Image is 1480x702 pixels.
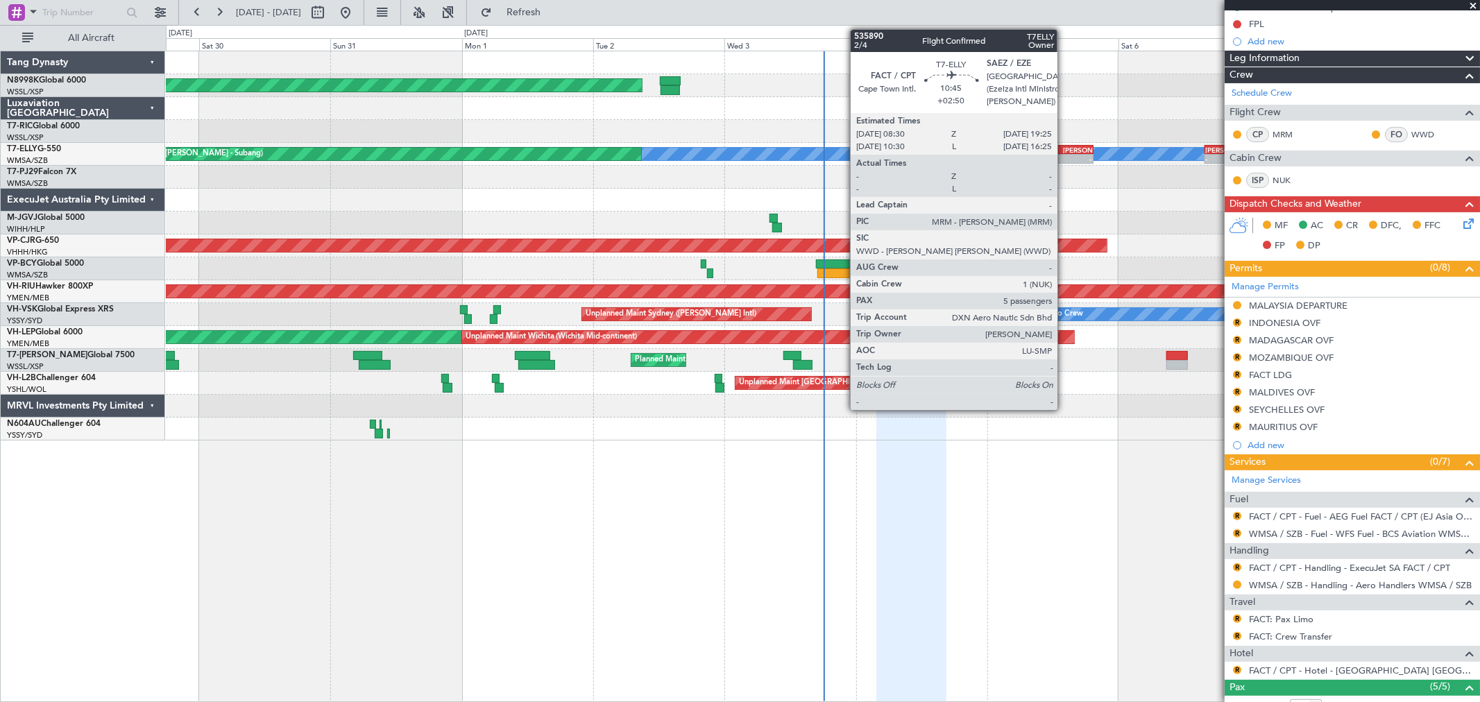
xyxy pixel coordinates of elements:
[1233,632,1241,640] button: R
[462,38,593,51] div: Mon 1
[1311,219,1323,233] span: AC
[1430,454,1450,469] span: (0/7)
[1249,421,1318,433] div: MAURITIUS OVF
[1249,18,1264,30] div: FPL
[1230,151,1282,166] span: Cabin Crew
[42,2,122,23] input: Trip Number
[15,27,151,49] button: All Aircraft
[7,351,135,359] a: T7-[PERSON_NAME]Global 7500
[911,155,945,163] div: -
[1232,87,1292,101] a: Schedule Crew
[878,146,912,154] div: WMSA
[1230,196,1361,212] span: Dispatch Checks and Weather
[1230,261,1262,277] span: Permits
[1233,512,1241,520] button: R
[1233,666,1241,674] button: R
[474,1,557,24] button: Refresh
[1249,579,1472,591] a: WMSA / SZB - Handling - Aero Handlers WMSA / SZB
[1035,146,1063,154] div: FACT
[1249,334,1334,346] div: MADAGASCAR OVF
[464,28,488,40] div: [DATE]
[7,384,46,395] a: YSHL/WOL
[1035,155,1063,163] div: -
[7,328,35,336] span: VH-LEP
[1248,439,1473,451] div: Add new
[7,420,101,428] a: N604AUChallenger 604
[7,87,44,97] a: WSSL/XSP
[1233,563,1241,572] button: R
[236,6,301,19] span: [DATE] - [DATE]
[1230,680,1245,696] span: Pax
[1230,454,1266,470] span: Services
[1249,386,1315,398] div: MALDIVES OVF
[1249,300,1347,311] div: MALAYSIA DEPARTURE
[1118,38,1250,51] div: Sat 6
[1381,219,1402,233] span: DFC,
[7,374,96,382] a: VH-L2BChallenger 604
[1063,146,1091,154] div: [PERSON_NAME]
[36,33,146,43] span: All Aircraft
[593,38,724,51] div: Tue 2
[1230,105,1281,121] span: Flight Crew
[856,38,987,51] div: Thu 4
[7,305,37,314] span: VH-VSK
[1424,219,1440,233] span: FFC
[1249,352,1334,363] div: MOZAMBIQUE OVF
[1063,155,1091,163] div: -
[586,304,756,325] div: Unplanned Maint Sydney ([PERSON_NAME] Intl)
[7,293,49,303] a: YMEN/MEB
[1232,474,1301,488] a: Manage Services
[7,132,44,143] a: WSSL/XSP
[7,168,76,176] a: T7-PJ29Falcon 7X
[987,38,1118,51] div: Fri 5
[7,155,48,166] a: WMSA/SZB
[724,38,856,51] div: Wed 3
[1249,317,1320,329] div: INDONESIA OVF
[7,270,48,280] a: WMSA/SZB
[1233,388,1241,396] button: R
[7,76,39,85] span: N8998K
[1233,615,1241,623] button: R
[7,305,114,314] a: VH-VSKGlobal Express XRS
[1206,155,1234,163] div: -
[1233,318,1241,327] button: R
[495,8,553,17] span: Refresh
[1346,219,1358,233] span: CR
[1051,304,1083,325] div: No Crew
[1233,529,1241,538] button: R
[1233,405,1241,413] button: R
[7,145,61,153] a: T7-ELLYG-550
[7,247,48,257] a: VHHH/HKG
[7,282,93,291] a: VH-RIUHawker 800XP
[1249,562,1450,574] a: FACT / CPT - Handling - ExecuJet SA FACT / CPT
[1249,511,1473,522] a: FACT / CPT - Fuel - AEG Fuel FACT / CPT (EJ Asia Only)
[7,328,83,336] a: VH-LEPGlobal 6000
[1249,404,1325,416] div: SEYCHELLES OVF
[1273,128,1304,141] a: MRM
[7,122,80,130] a: T7-RICGlobal 6000
[7,259,37,268] span: VP-BCY
[1385,127,1408,142] div: FO
[1233,422,1241,431] button: R
[1411,128,1443,141] a: WWD
[1275,239,1285,253] span: FP
[1249,528,1473,540] a: WMSA / SZB - Fuel - WFS Fuel - BCS Aviation WMSA / SZB (EJ Asia Only)
[1246,173,1269,188] div: ISP
[7,237,59,245] a: VP-CJRG-650
[1246,127,1269,142] div: CP
[1430,679,1450,694] span: (5/5)
[7,76,86,85] a: N8998KGlobal 6000
[1308,239,1320,253] span: DP
[7,214,37,222] span: M-JGVJ
[1232,280,1299,294] a: Manage Permits
[7,122,33,130] span: T7-RIC
[330,38,461,51] div: Sun 31
[7,168,38,176] span: T7-PJ29
[466,327,638,348] div: Unplanned Maint Wichita (Wichita Mid-continent)
[7,282,35,291] span: VH-RIU
[911,146,945,154] div: FACT
[7,259,84,268] a: VP-BCYGlobal 5000
[1230,51,1300,67] span: Leg Information
[1249,369,1292,381] div: FACT LDG
[878,155,912,163] div: -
